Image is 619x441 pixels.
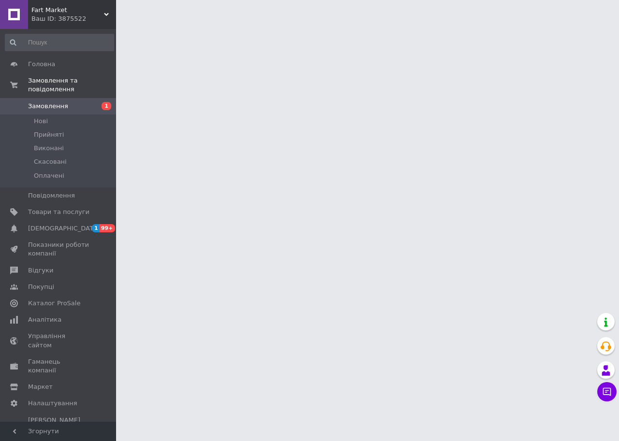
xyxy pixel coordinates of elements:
span: Нові [34,117,48,126]
span: 1 [92,224,100,232]
span: 99+ [100,224,116,232]
span: Управління сайтом [28,332,89,349]
span: Покупці [28,283,54,291]
button: Чат з покупцем [597,382,617,401]
span: Виконані [34,144,64,153]
span: Fart Market [31,6,104,14]
span: Гаманець компанії [28,357,89,375]
input: Пошук [5,34,114,51]
span: Налаштування [28,399,77,408]
span: Скасовані [34,157,67,166]
span: Аналітика [28,315,61,324]
span: Каталог ProSale [28,299,80,308]
span: Маркет [28,383,53,391]
span: Повідомлення [28,191,75,200]
span: Відгуки [28,266,53,275]
span: Замовлення [28,102,68,111]
span: Головна [28,60,55,69]
span: 1 [102,102,111,110]
span: [DEMOGRAPHIC_DATA] [28,224,100,233]
span: Показники роботи компанії [28,241,89,258]
span: Товари та послуги [28,208,89,216]
div: Ваш ID: 3875522 [31,14,116,23]
span: Замовлення та повідомлення [28,76,116,94]
span: Оплачені [34,171,64,180]
span: Прийняті [34,130,64,139]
